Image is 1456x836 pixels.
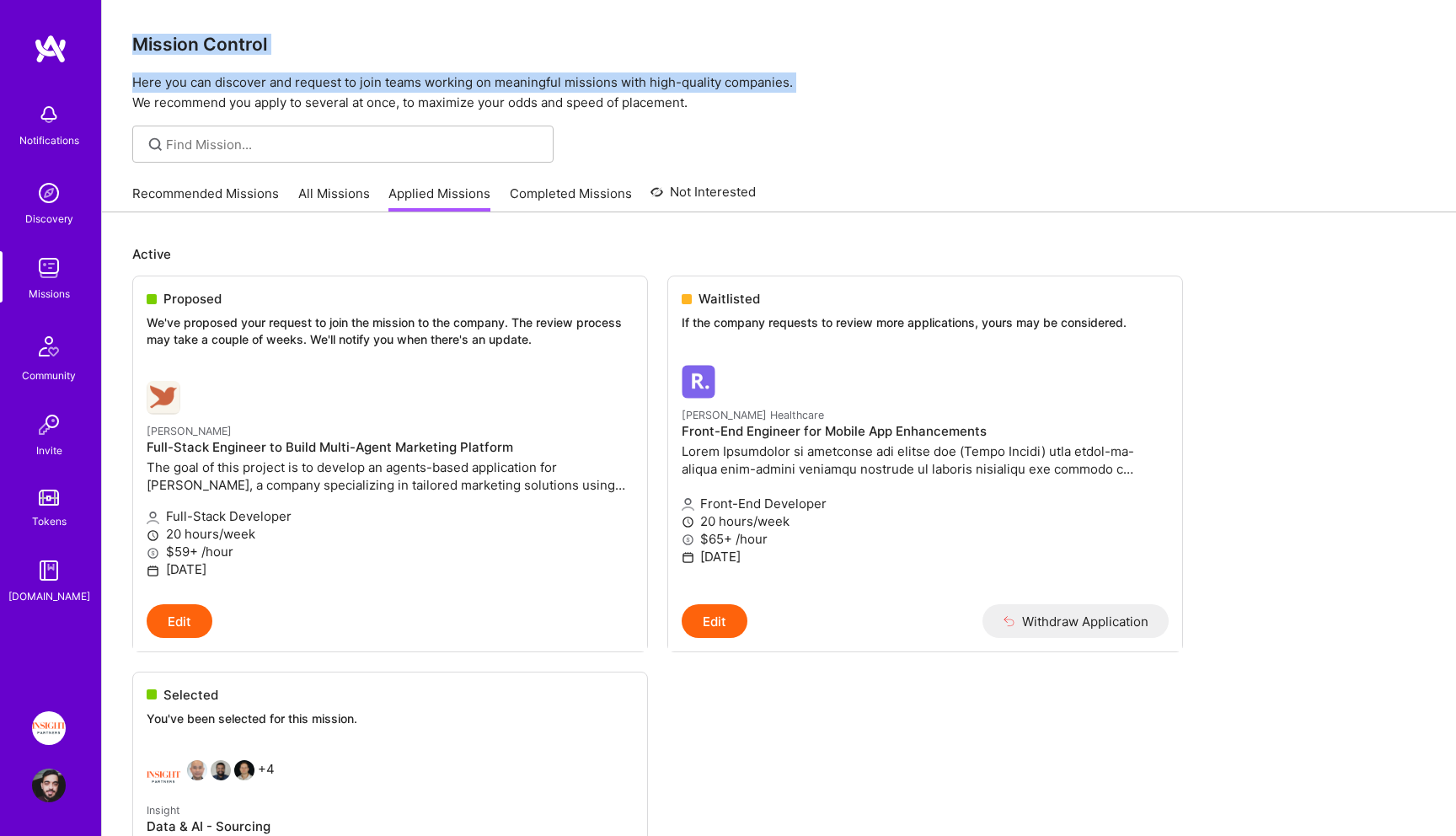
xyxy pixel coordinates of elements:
[147,512,159,524] i: icon Applicant
[22,367,76,384] div: Community
[32,711,66,745] img: Insight Partners: Data & AI - Sourcing
[147,440,634,455] h4: Full-Stack Engineer to Build Multi-Agent Marketing Platform
[19,131,79,149] div: Notifications
[650,182,756,212] a: Not Interested
[682,604,747,638] button: Edit
[32,554,66,587] img: guide book
[699,290,760,308] span: Waitlisted
[682,512,1169,530] p: 20 hours/week
[8,587,90,605] div: [DOMAIN_NAME]
[147,565,159,577] i: icon Calendar
[36,442,62,459] div: Invite
[132,34,1426,55] h3: Mission Control
[39,490,59,506] img: tokens
[32,408,66,442] img: Invite
[25,210,73,228] div: Discovery
[147,525,634,543] p: 20 hours/week
[29,285,70,303] div: Missions
[682,409,824,421] small: [PERSON_NAME] Healthcare
[147,604,212,638] button: Edit
[32,98,66,131] img: bell
[682,551,694,564] i: icon Calendar
[147,547,159,560] i: icon MoneyGray
[132,185,279,212] a: Recommended Missions
[147,560,634,578] p: [DATE]
[146,135,165,154] i: icon SearchGrey
[132,245,1426,263] p: Active
[147,425,232,437] small: [PERSON_NAME]
[132,72,1426,113] p: Here you can discover and request to join teams working on meaningful missions with high-quality ...
[682,442,1169,478] p: Lorem Ipsumdolor si ametconse adi elitse doe (Tempo Incidi) utla etdol-ma-aliqua enim-admini veni...
[298,185,370,212] a: All Missions
[668,351,1182,605] a: Roger Healthcare company logo[PERSON_NAME] HealthcareFront-End Engineer for Mobile App Enhancemen...
[166,136,541,153] input: Find Mission...
[682,314,1169,331] p: If the company requests to review more applications, yours may be considered.
[982,604,1169,638] button: Withdraw Application
[147,458,634,494] p: The goal of this project is to develop an agents-based application for [PERSON_NAME], a company s...
[682,533,694,546] i: icon MoneyGray
[34,34,67,64] img: logo
[29,326,69,367] img: Community
[147,543,634,560] p: $59+ /hour
[28,769,70,802] a: User Avatar
[32,251,66,285] img: teamwork
[147,507,634,525] p: Full-Stack Developer
[32,769,66,802] img: User Avatar
[388,185,490,212] a: Applied Missions
[682,530,1169,548] p: $65+ /hour
[147,314,634,347] p: We've proposed your request to join the mission to the company. The review process may take a cou...
[28,711,70,745] a: Insight Partners: Data & AI - Sourcing
[682,495,1169,512] p: Front-End Developer
[163,290,222,308] span: Proposed
[147,381,180,415] img: Robynn AI company logo
[32,176,66,210] img: discovery
[682,548,1169,565] p: [DATE]
[682,424,1169,439] h4: Front-End Engineer for Mobile App Enhancements
[32,512,67,530] div: Tokens
[133,367,647,604] a: Robynn AI company logo[PERSON_NAME]Full-Stack Engineer to Build Multi-Agent Marketing PlatformThe...
[510,185,632,212] a: Completed Missions
[682,516,694,528] i: icon Clock
[682,498,694,511] i: icon Applicant
[147,529,159,542] i: icon Clock
[682,365,715,399] img: Roger Healthcare company logo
